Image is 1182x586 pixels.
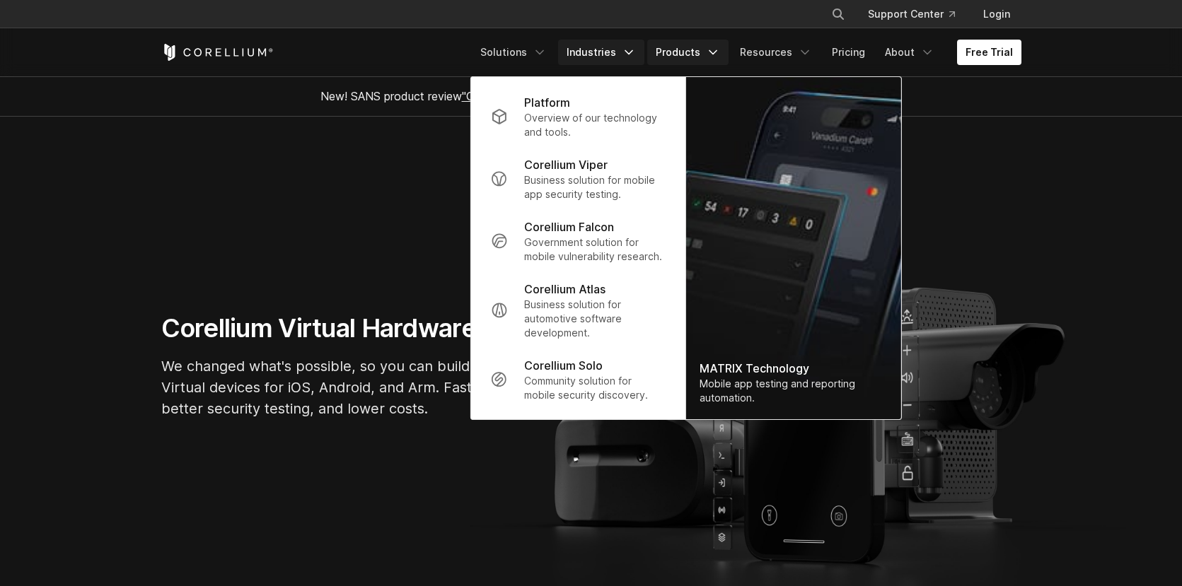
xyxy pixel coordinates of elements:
a: Corellium Viper Business solution for mobile app security testing. [479,148,676,210]
a: Resources [731,40,821,65]
p: Platform [524,94,570,111]
img: Matrix_WebNav_1x [685,77,900,419]
a: Corellium Solo Community solution for mobile security discovery. [479,348,676,411]
div: Navigation Menu [814,1,1021,27]
div: Navigation Menu [472,40,1021,65]
div: Mobile app testing and reporting automation. [700,377,886,405]
a: Free Trial [957,40,1021,65]
button: Search [825,1,851,27]
a: Industries [558,40,644,65]
p: Overview of our technology and tools. [524,111,665,139]
p: We changed what's possible, so you can build what's next. Virtual devices for iOS, Android, and A... [161,356,586,419]
a: Pricing [823,40,874,65]
p: Government solution for mobile vulnerability research. [524,235,665,264]
div: MATRIX Technology [700,360,886,377]
p: Corellium Solo [524,357,603,374]
p: Business solution for automotive software development. [524,298,665,340]
a: Solutions [472,40,555,65]
a: Products [647,40,729,65]
a: About [876,40,943,65]
a: Support Center [857,1,966,27]
a: Login [972,1,1021,27]
a: "Collaborative Mobile App Security Development and Analysis" [462,89,788,103]
p: Community solution for mobile security discovery. [524,374,665,402]
a: Corellium Falcon Government solution for mobile vulnerability research. [479,210,676,272]
a: MATRIX Technology Mobile app testing and reporting automation. [685,77,900,419]
p: Corellium Atlas [524,281,606,298]
a: Corellium Atlas Business solution for automotive software development. [479,272,676,348]
a: Platform Overview of our technology and tools. [479,86,676,148]
p: Corellium Viper [524,156,608,173]
a: Corellium Home [161,44,274,61]
span: New! SANS product review now available. [320,89,862,103]
p: Corellium Falcon [524,218,614,235]
h1: Corellium Virtual Hardware [161,312,586,344]
p: Business solution for mobile app security testing. [524,173,665,201]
